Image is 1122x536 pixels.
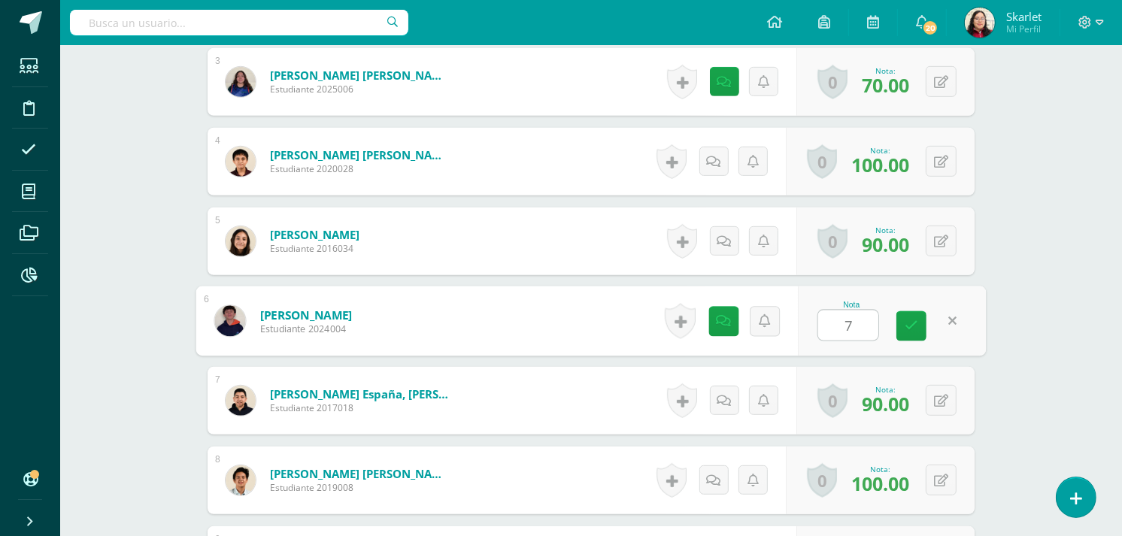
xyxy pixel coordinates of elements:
[270,227,359,242] a: [PERSON_NAME]
[1006,9,1042,24] span: Skarlet
[862,232,909,257] span: 90.00
[851,471,909,496] span: 100.00
[270,68,450,83] a: [PERSON_NAME] [PERSON_NAME]
[270,162,450,175] span: Estudiante 2020028
[270,386,450,401] a: [PERSON_NAME] España, [PERSON_NAME]
[818,310,878,341] input: 0-100.0
[226,226,256,256] img: 2387bd9846f66142990f689055da7dd1.png
[270,83,450,95] span: Estudiante 2025006
[226,465,256,495] img: 989625109da5e4b6e7106fc46bd51766.png
[1006,23,1042,35] span: Mi Perfil
[862,72,909,98] span: 70.00
[851,145,909,156] div: Nota:
[817,224,848,259] a: 0
[270,401,450,414] span: Estudiante 2017018
[817,65,848,99] a: 0
[807,144,837,179] a: 0
[226,147,256,177] img: 524766aad4614d9db078e02bfb54a00b.png
[807,463,837,498] a: 0
[862,225,909,235] div: Nota:
[817,383,848,418] a: 0
[226,67,256,97] img: 02fc95f1cea7a14427fa6a2cfa2f001c.png
[862,65,909,76] div: Nota:
[922,20,939,36] span: 20
[260,323,353,336] span: Estudiante 2024004
[851,464,909,474] div: Nota:
[851,152,909,177] span: 100.00
[214,305,245,336] img: 7383fbd875ed3a81cc002658620bcc65.png
[270,147,450,162] a: [PERSON_NAME] [PERSON_NAME]
[862,384,909,395] div: Nota:
[270,466,450,481] a: [PERSON_NAME] [PERSON_NAME]
[70,10,408,35] input: Busca un usuario...
[270,481,450,494] span: Estudiante 2019008
[270,242,359,255] span: Estudiante 2016034
[226,386,256,416] img: f030b365f4a656aee2bc7c6bfb38a77c.png
[862,391,909,416] span: 90.00
[965,8,995,38] img: dbffebcdb1147f6a6764b037b1bfced6.png
[817,301,886,309] div: Nota
[260,307,353,323] a: [PERSON_NAME]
